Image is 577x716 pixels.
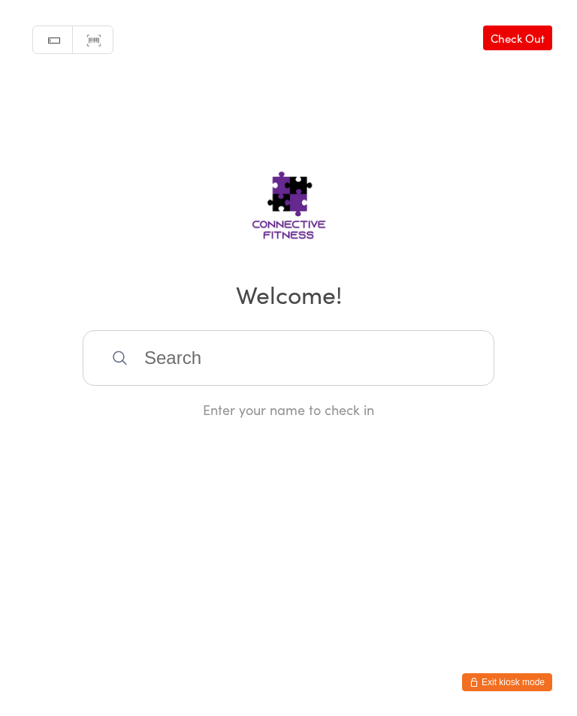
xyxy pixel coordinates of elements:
[483,26,552,50] a: Check Out
[83,330,494,386] input: Search
[83,400,494,419] div: Enter your name to check in
[15,277,562,311] h2: Welcome!
[462,673,552,691] button: Exit kiosk mode
[204,143,373,256] img: Connective Fitness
